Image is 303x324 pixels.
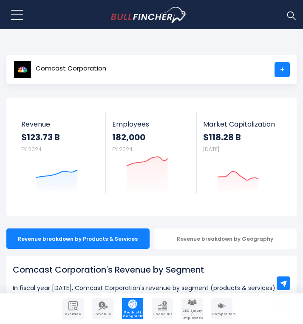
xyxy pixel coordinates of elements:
a: + [275,62,290,77]
span: Revenue [93,313,113,316]
small: FY 2024 [112,146,133,153]
img: Bullfincher logo [111,7,187,23]
a: Company Overview [62,298,84,319]
h1: Comcast Corporation's Revenue by Segment [13,263,290,276]
div: Revenue breakdown by Products & Services [6,228,150,249]
span: Revenue [21,120,99,128]
span: CEO Salary / Employees [182,309,202,320]
a: Comcast Corporation [13,62,107,77]
strong: 182,000 [112,132,190,143]
a: Revenue $123.73 B FY 2024 [15,113,106,193]
span: Product / Geography [123,311,142,318]
a: Company Employees [181,298,203,319]
a: Go to homepage [111,7,202,23]
strong: $118.28 B [203,132,281,143]
small: [DATE] [203,146,219,153]
a: Employees 182,000 FY 2024 [106,113,196,193]
span: Financials [153,313,172,316]
p: In fiscal year [DATE], Comcast Corporation's revenue by segment (products & services) are as foll... [13,283,290,303]
a: Company Product/Geography [122,298,143,319]
span: Market Capitalization [203,120,281,128]
a: Company Financials [152,298,173,319]
strong: $123.73 B [21,132,99,143]
span: Overview [63,313,83,316]
small: FY 2024 [21,146,42,153]
a: Market Capitalization $118.28 B [DATE] [197,113,287,193]
span: Comcast Corporation [36,65,106,72]
div: Revenue breakdown by Geography [154,228,297,249]
a: Company Competitors [211,298,232,319]
span: Competitors [212,313,232,316]
img: CMCSA logo [14,61,31,79]
span: Employees [112,120,190,128]
a: Company Revenue [92,298,113,319]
